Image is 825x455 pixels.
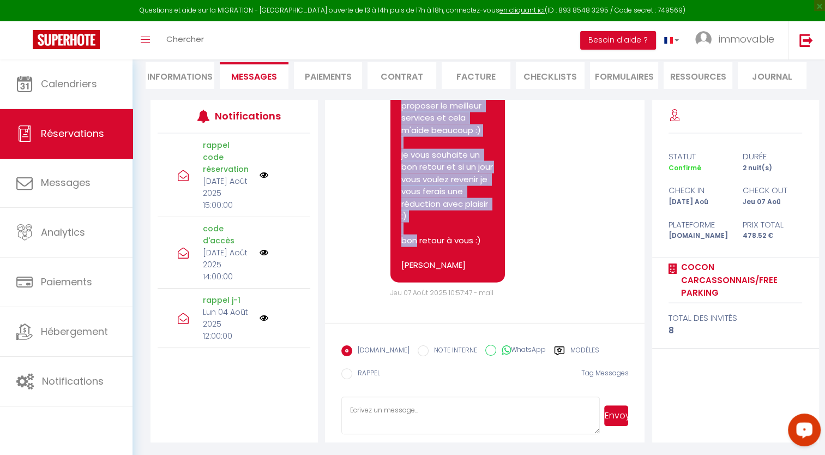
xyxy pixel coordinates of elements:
[719,32,774,46] span: immovable
[203,175,252,211] p: [DATE] Août 2025 15:00:00
[661,150,736,163] div: statut
[352,345,410,357] label: [DOMAIN_NAME]
[661,231,736,241] div: [DOMAIN_NAME]
[738,62,806,89] li: Journal
[368,62,436,89] li: Contrat
[42,374,104,388] span: Notifications
[33,30,100,49] img: Super Booking
[695,31,712,47] img: ...
[669,312,802,325] div: total des invités
[736,197,810,207] div: Jeu 07 Aoû
[590,62,659,89] li: FORMULAIRES
[260,248,268,257] img: NO IMAGE
[687,21,788,59] a: ... immovable
[570,345,599,359] label: Modèles
[799,33,813,47] img: logout
[429,345,477,357] label: NOTE INTERNE
[442,62,510,89] li: Facture
[146,62,214,89] li: Informations
[203,139,252,175] p: rappel code réservation
[496,345,546,357] label: WhatsApp
[661,218,736,231] div: Plateforme
[294,62,363,89] li: Paiements
[158,21,212,59] a: Chercher
[231,70,277,83] span: Messages
[736,231,810,241] div: 478.52 €
[215,104,279,128] h3: Notifications
[736,163,810,173] div: 2 nuit(s)
[736,150,810,163] div: durée
[41,176,91,189] span: Messages
[669,324,802,337] div: 8
[499,5,545,15] a: en cliquant ici
[203,247,252,283] p: [DATE] Août 2025 14:00:00
[581,368,628,378] span: Tag Messages
[736,218,810,231] div: Prix total
[41,275,92,289] span: Paiements
[203,294,252,306] p: rappel j-1
[661,184,736,197] div: check in
[203,354,252,378] p: message confirmation
[390,288,493,297] span: Jeu 07 Août 2025 10:57:47 - mail
[516,62,585,89] li: CHECKLISTS
[661,197,736,207] div: [DATE] Aoû
[41,127,104,140] span: Réservations
[41,225,85,239] span: Analytics
[604,405,629,426] button: Envoyer
[41,77,97,91] span: Calendriers
[736,184,810,197] div: check out
[352,368,380,380] label: RAPPEL
[669,163,701,172] span: Confirmé
[580,31,656,50] button: Besoin d'aide ?
[203,306,252,342] p: Lun 04 Août 2025 12:00:00
[779,409,825,455] iframe: LiveChat chat widget
[260,314,268,322] img: NO IMAGE
[41,325,108,338] span: Hébergement
[677,261,802,300] a: Cocon Carcassonnais/Free Parking
[664,62,732,89] li: Ressources
[260,171,268,179] img: NO IMAGE
[166,33,204,45] span: Chercher
[203,223,252,247] p: code d'accès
